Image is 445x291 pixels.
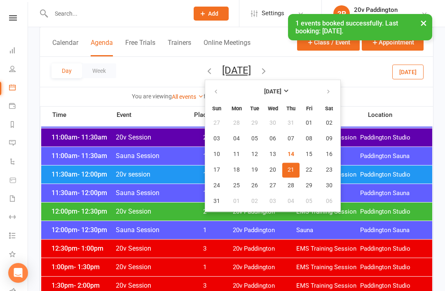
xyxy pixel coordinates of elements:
button: 22 [300,163,318,177]
span: 24 [213,182,220,189]
div: Open Intercom Messenger [8,263,28,283]
span: 21 [288,167,294,173]
span: - 12:00pm [77,189,107,197]
button: 16 [319,147,340,162]
span: Paddington Studio [360,245,424,253]
span: 29 [251,120,258,126]
div: 2P [333,5,350,22]
span: 01 [306,120,312,126]
button: 29 [300,178,318,193]
span: 20v Paddington [233,282,297,290]
span: - 2:00pm [74,282,100,289]
button: 19 [246,163,263,177]
span: 20v Session [115,282,183,289]
button: 05 [300,194,318,209]
button: 20 [264,163,281,177]
button: 11 [228,147,245,162]
span: 30 [326,182,333,189]
span: Sauna [296,226,360,234]
span: 13 [269,151,276,158]
div: 20v Paddington [354,6,398,14]
button: Day [52,63,82,78]
span: 20v session [115,170,183,178]
span: Sauna Session [115,226,183,234]
span: - 12:00pm [77,170,107,178]
span: 12 [251,151,258,158]
button: 08 [300,131,318,146]
span: - 12:30pm [77,226,107,234]
span: 20v Session [115,207,183,215]
span: 2 [183,208,227,216]
span: Paddington Sauna [360,226,424,234]
span: 20v Session [115,244,183,252]
strong: You are viewing [132,93,172,100]
span: 25 [233,182,240,189]
button: 31 [282,116,300,130]
button: Online Meetings [204,39,251,56]
button: 24 [206,178,227,193]
button: 10 [206,147,227,162]
button: × [416,14,431,32]
span: 1 [183,171,227,179]
span: 20v Paddington [233,245,297,253]
button: Add [194,7,229,21]
span: Time [50,111,116,121]
span: - 12:30pm [77,207,107,215]
span: - 11:30am [77,133,107,141]
button: 01 [228,194,245,209]
button: 29 [246,116,263,130]
button: 17 [206,163,227,177]
span: 28 [233,120,240,126]
span: 17 [213,167,220,173]
span: Paddington Sauna [360,189,424,197]
span: Paddington Studio [360,282,424,290]
span: 20v Session [115,263,183,271]
small: Friday [306,105,312,112]
small: Monday [232,105,242,112]
span: Paddington Studio [360,208,424,216]
span: 12:30pm [49,244,115,252]
span: Add [208,10,218,17]
span: 01 [233,198,240,205]
span: 1 [183,189,227,197]
span: 3 [183,245,227,253]
a: Payments [9,98,28,116]
a: Dashboard [9,42,28,61]
span: 11:00am [49,133,115,141]
span: 14 [288,151,294,158]
button: 06 [319,194,340,209]
div: 1 events booked successfully. Last booking: [DATE]. [288,14,432,40]
span: 27 [269,182,276,189]
span: 1 [183,226,227,234]
span: 06 [269,135,276,142]
span: 03 [213,135,220,142]
button: 13 [264,147,281,162]
span: Sauna Session [115,189,183,197]
button: 27 [206,116,227,130]
span: 22 [306,167,312,173]
button: Trainers [168,39,191,56]
a: People [9,61,28,79]
strong: for [204,93,211,100]
span: 20v Paddington [233,263,297,271]
span: 02 [326,120,333,126]
a: Product Sales [9,172,28,190]
span: 11:30am [49,170,115,178]
button: 27 [264,178,281,193]
span: 1 [183,263,227,271]
small: Tuesday [250,105,259,112]
span: 05 [306,198,312,205]
span: 04 [233,135,240,142]
button: 18 [228,163,245,177]
input: Search... [49,8,183,19]
button: 30 [264,116,281,130]
span: 1:00pm [49,263,115,271]
small: Thursday [286,105,295,112]
a: All events [172,93,204,100]
span: 29 [306,182,312,189]
span: 27 [213,120,220,126]
span: EMS Training Session [296,245,360,253]
button: 06 [264,131,281,146]
button: 15 [300,147,318,162]
button: 09 [319,131,340,146]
